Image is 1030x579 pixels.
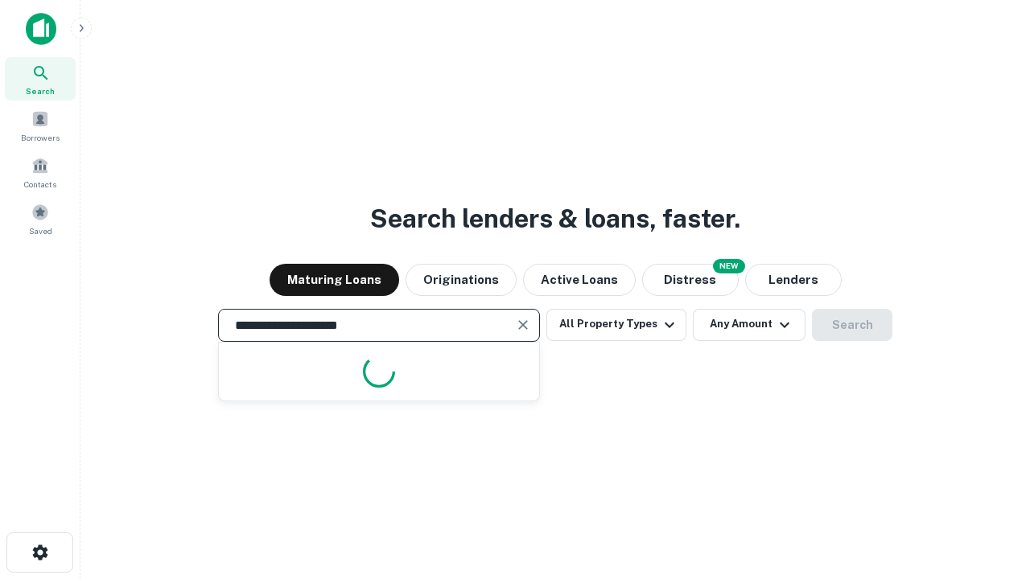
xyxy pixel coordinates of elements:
button: Active Loans [523,264,636,296]
button: Clear [512,314,534,336]
button: Maturing Loans [270,264,399,296]
img: capitalize-icon.png [26,13,56,45]
button: Search distressed loans with lien and other non-mortgage details. [642,264,739,296]
iframe: Chat Widget [950,450,1030,528]
button: Lenders [745,264,842,296]
a: Saved [5,197,76,240]
a: Borrowers [5,104,76,147]
span: Borrowers [21,131,60,144]
span: Contacts [24,178,56,191]
button: All Property Types [546,309,686,341]
span: Saved [29,224,52,237]
span: Search [26,84,55,97]
h3: Search lenders & loans, faster. [370,199,740,238]
a: Contacts [5,150,76,194]
a: Search [5,57,76,101]
button: Any Amount [693,309,805,341]
div: NEW [713,259,745,273]
button: Originations [406,264,517,296]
